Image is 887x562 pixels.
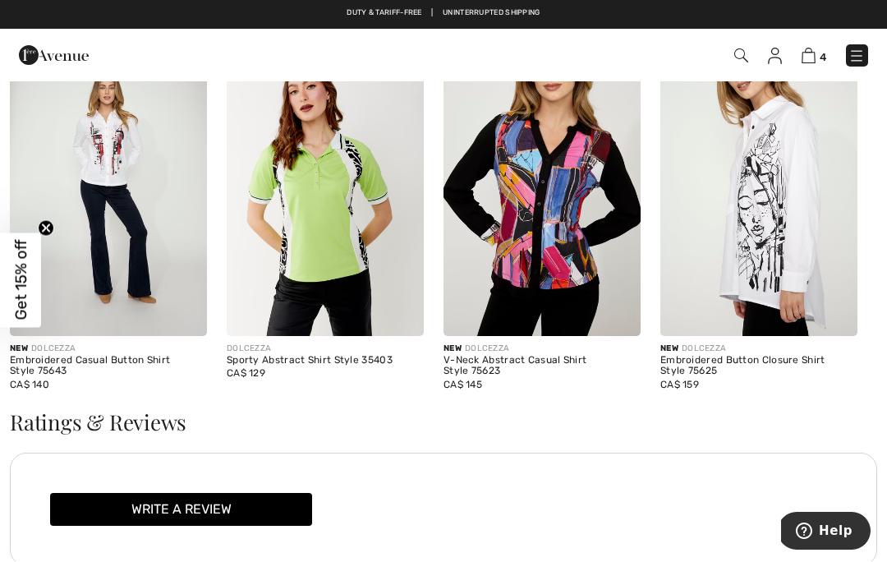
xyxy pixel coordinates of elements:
[802,48,816,64] img: Shopping Bag
[10,356,207,379] div: Embroidered Casual Button Shirt Style 75643
[781,513,871,554] iframe: Opens a widget where you can find more information
[347,9,540,17] a: Duty & tariff-free | Uninterrupted shipping
[19,39,89,72] img: 1ère Avenue
[19,47,89,62] a: 1ère Avenue
[734,49,748,63] img: Search
[227,356,424,367] div: Sporty Abstract Shirt Style 35403
[10,41,207,337] img: Embroidered Casual Button Shirt Style 75643
[38,221,54,237] button: Close teaser
[660,343,857,356] div: DOLCEZZA
[443,344,462,354] span: New
[768,48,782,65] img: My Info
[443,41,641,337] img: V-Neck Abstract Casual Shirt Style 75623
[50,494,312,527] button: Write a review
[10,343,207,356] div: DOLCEZZA
[802,46,826,66] a: 4
[848,48,865,65] img: Menu
[10,412,877,434] h3: Ratings & Reviews
[443,356,641,379] div: V-Neck Abstract Casual Shirt Style 75623
[10,380,49,391] span: CA$ 140
[660,41,857,337] img: Embroidered Button Closure Shirt Style 75625
[227,41,424,337] img: Sporty Abstract Shirt Style 35403
[10,344,28,354] span: New
[660,380,699,391] span: CA$ 159
[11,241,30,321] span: Get 15% off
[443,380,482,391] span: CA$ 145
[660,356,857,379] div: Embroidered Button Closure Shirt Style 75625
[227,368,265,380] span: CA$ 129
[227,343,424,356] div: DOLCEZZA
[443,343,641,356] div: DOLCEZZA
[820,52,826,64] span: 4
[660,344,678,354] span: New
